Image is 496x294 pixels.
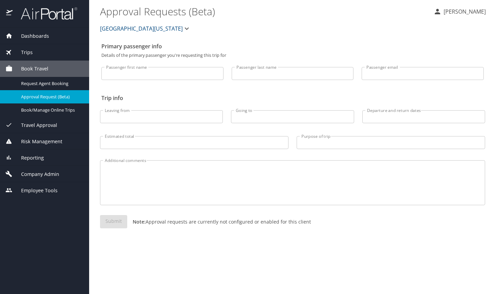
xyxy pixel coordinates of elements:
h2: Trip info [101,93,484,103]
strong: Note: [133,218,146,225]
span: Request Agent Booking [21,80,81,87]
p: Approval requests are currently not configured or enabled for this client [127,218,311,225]
img: icon-airportal.png [6,7,13,20]
span: Travel Approval [13,121,57,129]
span: Risk Management [13,138,62,145]
span: Book Travel [13,65,48,72]
span: Trips [13,49,33,56]
span: Book/Manage Online Trips [21,107,81,113]
p: Details of the primary passenger you're requesting this trip for [101,53,484,58]
h2: Primary passenger info [101,41,484,52]
span: Dashboards [13,32,49,40]
span: Company Admin [13,170,59,178]
button: [PERSON_NAME] [431,5,489,18]
button: [GEOGRAPHIC_DATA][US_STATE] [97,22,194,35]
img: airportal-logo.png [13,7,77,20]
h1: Approval Requests (Beta) [100,1,428,22]
span: Approval Request (Beta) [21,94,81,100]
span: Employee Tools [13,187,57,194]
p: [PERSON_NAME] [442,7,486,16]
span: Reporting [13,154,44,162]
span: [GEOGRAPHIC_DATA][US_STATE] [100,24,183,33]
